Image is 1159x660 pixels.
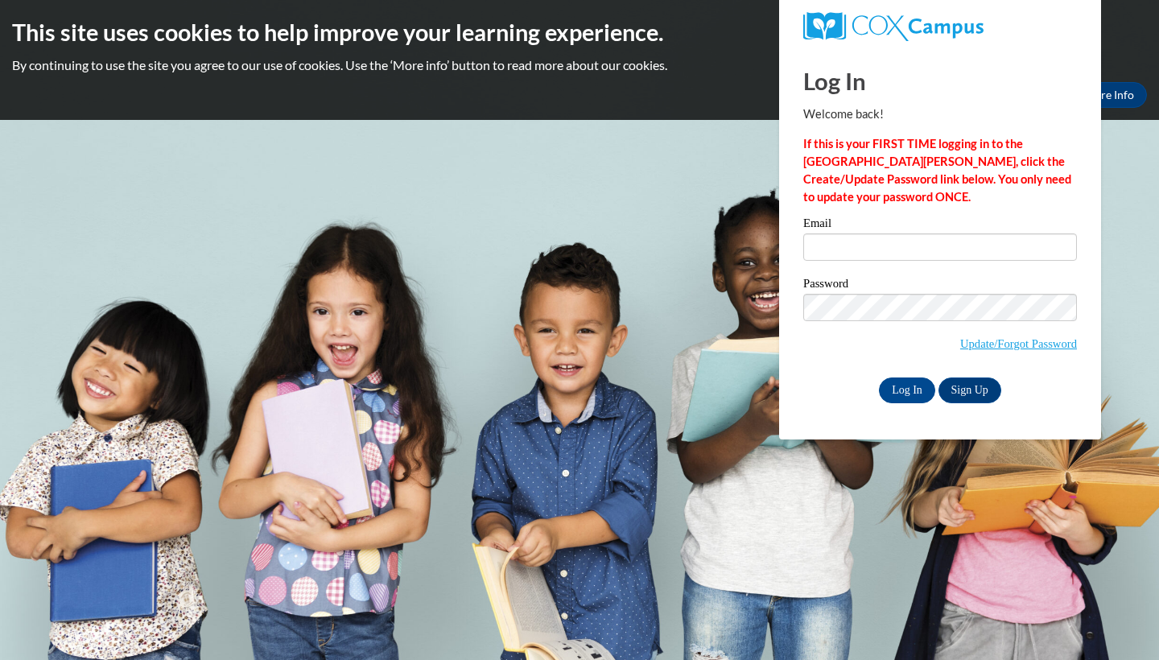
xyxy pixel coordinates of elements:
[803,12,1077,41] a: COX Campus
[803,278,1077,294] label: Password
[803,12,984,41] img: COX Campus
[803,137,1071,204] strong: If this is your FIRST TIME logging in to the [GEOGRAPHIC_DATA][PERSON_NAME], click the Create/Upd...
[803,217,1077,233] label: Email
[12,16,1147,48] h2: This site uses cookies to help improve your learning experience.
[12,56,1147,74] p: By continuing to use the site you agree to our use of cookies. Use the ‘More info’ button to read...
[803,105,1077,123] p: Welcome back!
[938,377,1001,403] a: Sign Up
[803,64,1077,97] h1: Log In
[1071,82,1147,108] a: More Info
[960,337,1077,350] a: Update/Forgot Password
[879,377,935,403] input: Log In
